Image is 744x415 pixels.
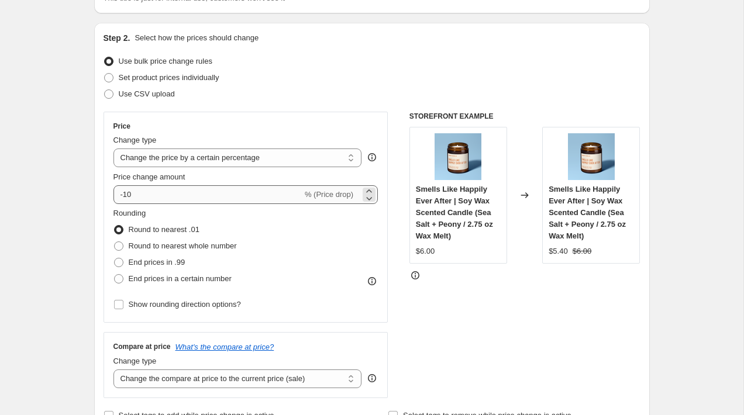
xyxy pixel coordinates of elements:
h3: Price [113,122,130,131]
p: Select how the prices should change [135,32,259,44]
span: Use bulk price change rules [119,57,212,65]
span: End prices in a certain number [129,274,232,283]
span: Price change amount [113,172,185,181]
h6: STOREFRONT EXAMPLE [409,112,640,121]
span: Round to nearest .01 [129,225,199,234]
span: Change type [113,136,157,144]
div: help [366,151,378,163]
span: Show rounding direction options? [129,300,241,309]
div: $5.40 [549,245,568,257]
button: What's the compare at price? [175,343,274,351]
div: help [366,372,378,384]
span: Smells Like Happily Ever After | Soy Wax Scented Candle (Sea Salt + Peony / 2.75 oz Wax Melt) [416,185,493,240]
img: HappilyEverAfter1_80x.png [435,133,481,180]
img: HappilyEverAfter1_80x.png [568,133,615,180]
input: -15 [113,185,302,204]
h2: Step 2. [104,32,130,44]
span: % (Price drop) [305,190,353,199]
span: Round to nearest whole number [129,241,237,250]
span: Change type [113,357,157,365]
span: Rounding [113,209,146,217]
span: Use CSV upload [119,89,175,98]
strike: $6.00 [573,245,592,257]
h3: Compare at price [113,342,171,351]
span: Set product prices individually [119,73,219,82]
div: $6.00 [416,245,435,257]
span: End prices in .99 [129,258,185,267]
span: Smells Like Happily Ever After | Soy Wax Scented Candle (Sea Salt + Peony / 2.75 oz Wax Melt) [549,185,626,240]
